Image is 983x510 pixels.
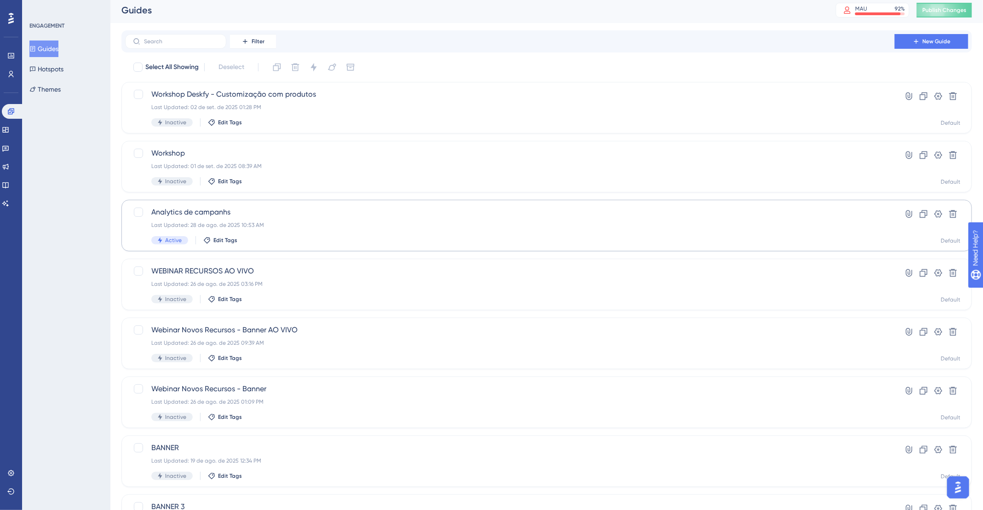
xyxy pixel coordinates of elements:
div: 92 % [895,5,905,12]
button: Edit Tags [208,354,242,362]
div: Last Updated: 01 de set. de 2025 08:39 AM [151,162,868,170]
span: Edit Tags [218,413,242,421]
div: Last Updated: 02 de set. de 2025 01:28 PM [151,104,868,111]
span: Select All Showing [145,62,199,73]
span: Workshop Deskfy - Customização com produtos [151,89,868,100]
button: Edit Tags [208,178,242,185]
span: Edit Tags [218,119,242,126]
span: Inactive [165,413,186,421]
iframe: UserGuiding AI Assistant Launcher [944,474,972,501]
div: Default [941,119,960,127]
div: Default [941,473,960,480]
span: Edit Tags [218,354,242,362]
div: Default [941,414,960,421]
span: Deselect [218,62,244,73]
div: MAU [855,5,867,12]
span: Inactive [165,296,186,303]
span: Inactive [165,354,186,362]
div: Default [941,237,960,244]
button: New Guide [895,34,968,49]
button: Themes [29,81,61,98]
span: Analytics de campanhs [151,207,868,218]
button: Filter [230,34,276,49]
button: Deselect [210,59,253,75]
span: Inactive [165,119,186,126]
span: BANNER [151,442,868,453]
div: Default [941,178,960,185]
span: Active [165,237,182,244]
button: Publish Changes [917,3,972,17]
span: Edit Tags [218,296,242,303]
button: Edit Tags [208,413,242,421]
span: New Guide [923,38,951,45]
div: Last Updated: 28 de ago. de 2025 10:53 AM [151,221,868,229]
button: Edit Tags [203,237,237,244]
span: Inactive [165,178,186,185]
button: Edit Tags [208,472,242,480]
div: Default [941,355,960,362]
span: Publish Changes [922,6,966,14]
button: Edit Tags [208,119,242,126]
div: Last Updated: 26 de ago. de 2025 09:39 AM [151,339,868,347]
span: Edit Tags [213,237,237,244]
span: Inactive [165,472,186,480]
span: WEBINAR RECURSOS AO VIVO [151,266,868,277]
button: Edit Tags [208,296,242,303]
div: Guides [121,4,813,17]
button: Hotspots [29,61,63,77]
span: Need Help? [22,2,57,13]
span: Filter [252,38,264,45]
span: Webinar Novos Recursos - Banner AO VIVO [151,325,868,336]
div: Last Updated: 26 de ago. de 2025 01:09 PM [151,398,868,406]
div: Last Updated: 26 de ago. de 2025 03:16 PM [151,280,868,288]
span: Workshop [151,148,868,159]
div: Last Updated: 19 de ago. de 2025 12:34 PM [151,457,868,464]
input: Search [144,38,218,45]
span: Edit Tags [218,178,242,185]
div: ENGAGEMENT [29,22,64,29]
span: Edit Tags [218,472,242,480]
button: Guides [29,41,58,57]
div: Default [941,296,960,303]
span: Webinar Novos Recursos - Banner [151,383,868,394]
